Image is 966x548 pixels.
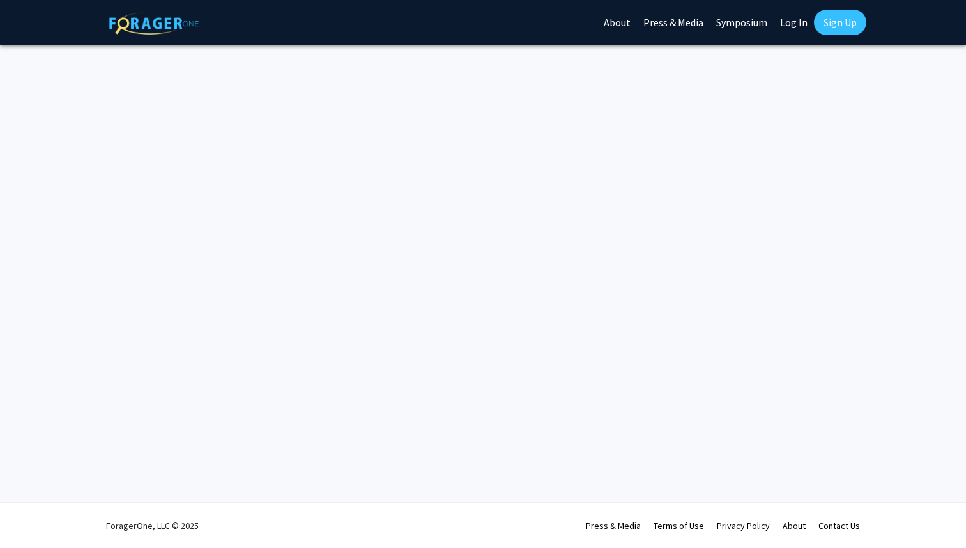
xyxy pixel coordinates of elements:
a: Press & Media [586,520,641,531]
a: Privacy Policy [717,520,770,531]
div: ForagerOne, LLC © 2025 [106,503,199,548]
a: About [783,520,806,531]
a: Sign Up [814,10,866,35]
a: Terms of Use [654,520,704,531]
img: ForagerOne Logo [109,12,199,35]
a: Contact Us [818,520,860,531]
